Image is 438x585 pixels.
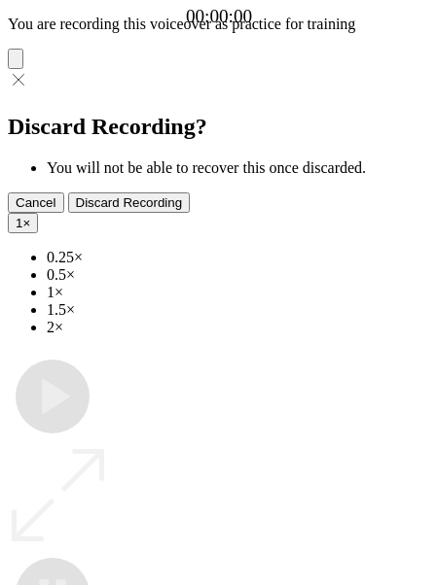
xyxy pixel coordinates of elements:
li: 0.5× [47,266,430,284]
li: 0.25× [47,249,430,266]
span: 1 [16,216,22,230]
p: You are recording this voiceover as practice for training [8,16,430,33]
li: You will not be able to recover this once discarded. [47,159,430,177]
a: 00:00:00 [186,6,252,27]
li: 1.5× [47,301,430,319]
button: 1× [8,213,38,233]
h2: Discard Recording? [8,114,430,140]
button: Cancel [8,192,64,213]
button: Discard Recording [68,192,191,213]
li: 1× [47,284,430,301]
li: 2× [47,319,430,336]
